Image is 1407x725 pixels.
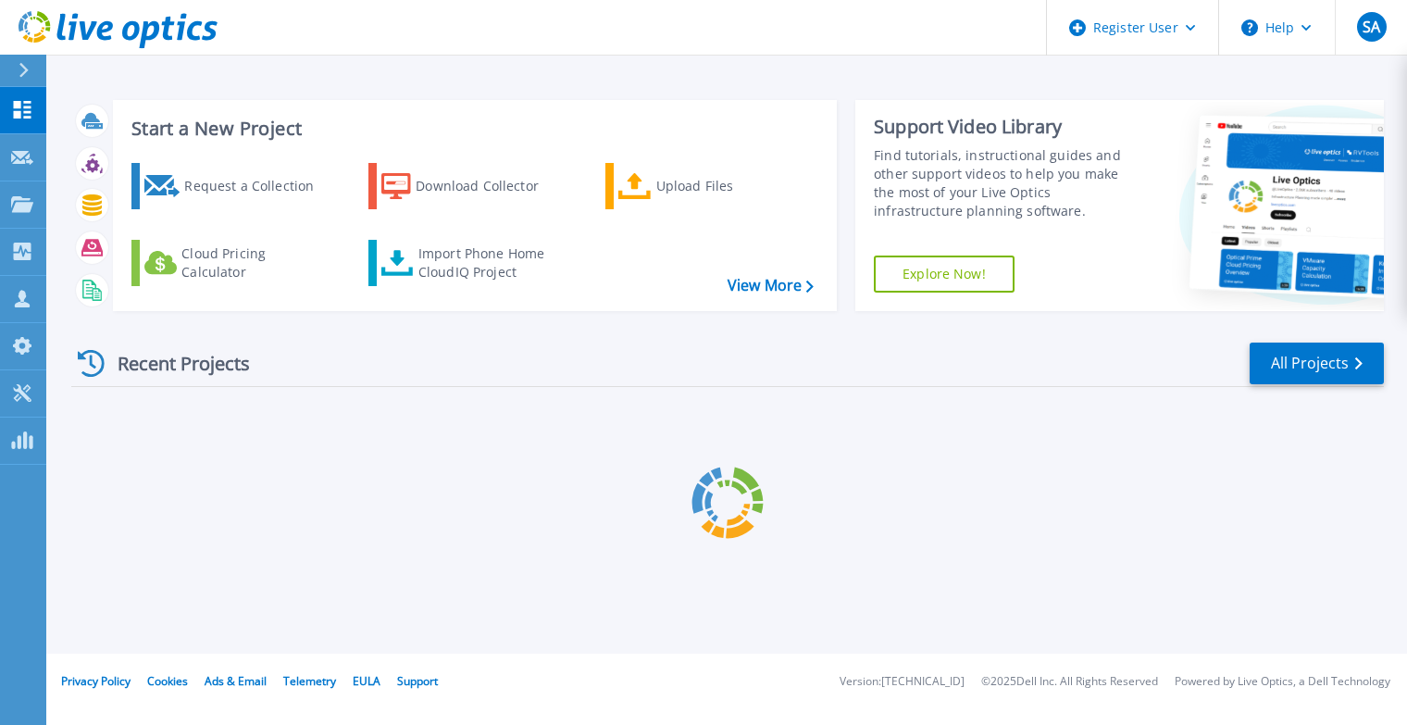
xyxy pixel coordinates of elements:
[205,673,267,689] a: Ads & Email
[147,673,188,689] a: Cookies
[1363,19,1380,34] span: SA
[61,673,131,689] a: Privacy Policy
[874,146,1139,220] div: Find tutorials, instructional guides and other support videos to help you make the most of your L...
[131,119,813,139] h3: Start a New Project
[368,163,575,209] a: Download Collector
[981,676,1158,688] li: © 2025 Dell Inc. All Rights Reserved
[416,168,564,205] div: Download Collector
[184,168,332,205] div: Request a Collection
[840,676,965,688] li: Version: [TECHNICAL_ID]
[656,168,804,205] div: Upload Files
[1175,676,1390,688] li: Powered by Live Optics, a Dell Technology
[71,341,275,386] div: Recent Projects
[397,673,438,689] a: Support
[131,163,338,209] a: Request a Collection
[605,163,812,209] a: Upload Files
[181,244,330,281] div: Cloud Pricing Calculator
[418,244,563,281] div: Import Phone Home CloudIQ Project
[728,277,814,294] a: View More
[353,673,380,689] a: EULA
[874,256,1015,293] a: Explore Now!
[131,240,338,286] a: Cloud Pricing Calculator
[874,115,1139,139] div: Support Video Library
[1250,343,1384,384] a: All Projects
[283,673,336,689] a: Telemetry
